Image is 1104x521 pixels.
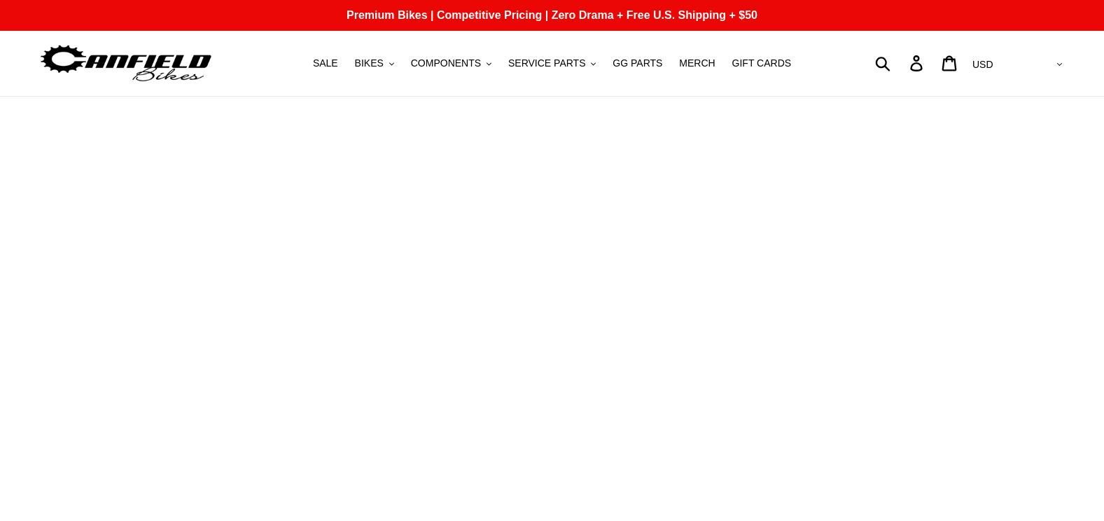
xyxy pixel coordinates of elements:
span: SERVICE PARTS [508,57,585,69]
span: GIFT CARDS [732,57,792,69]
span: GG PARTS [613,57,662,69]
span: COMPONENTS [411,57,481,69]
a: SALE [306,54,345,73]
span: MERCH [679,57,715,69]
a: GIFT CARDS [725,54,799,73]
a: MERCH [672,54,722,73]
span: BIKES [355,57,384,69]
a: GG PARTS [606,54,669,73]
button: BIKES [348,54,401,73]
button: SERVICE PARTS [501,54,603,73]
img: Canfield Bikes [39,41,214,85]
span: SALE [313,57,338,69]
input: Search [883,48,918,78]
button: COMPONENTS [404,54,498,73]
